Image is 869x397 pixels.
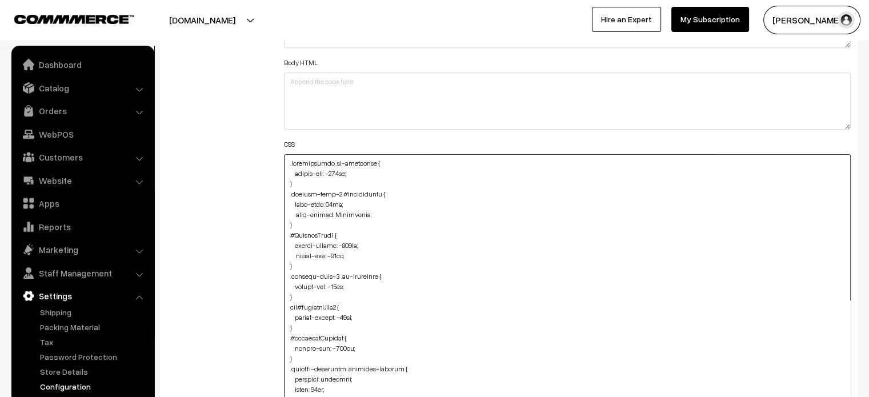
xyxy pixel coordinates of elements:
a: Settings [14,286,150,306]
label: CSS [284,139,295,150]
button: [PERSON_NAME] [763,6,860,34]
a: Configuration [37,380,150,392]
a: WebPOS [14,124,150,145]
a: Reports [14,216,150,237]
a: My Subscription [671,7,749,32]
a: Packing Material [37,321,150,333]
a: Password Protection [37,351,150,363]
label: Body HTML [284,58,318,68]
a: Orders [14,101,150,121]
button: [DOMAIN_NAME] [129,6,275,34]
a: Marketing [14,239,150,260]
a: Hire an Expert [592,7,661,32]
a: Website [14,170,150,191]
a: Dashboard [14,54,150,75]
img: user [838,11,855,29]
a: Apps [14,193,150,214]
a: COMMMERCE [14,11,114,25]
a: Catalog [14,78,150,98]
a: Store Details [37,366,150,378]
a: Staff Management [14,263,150,283]
img: COMMMERCE [14,15,134,23]
a: Customers [14,147,150,167]
a: Tax [37,336,150,348]
a: Shipping [37,306,150,318]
